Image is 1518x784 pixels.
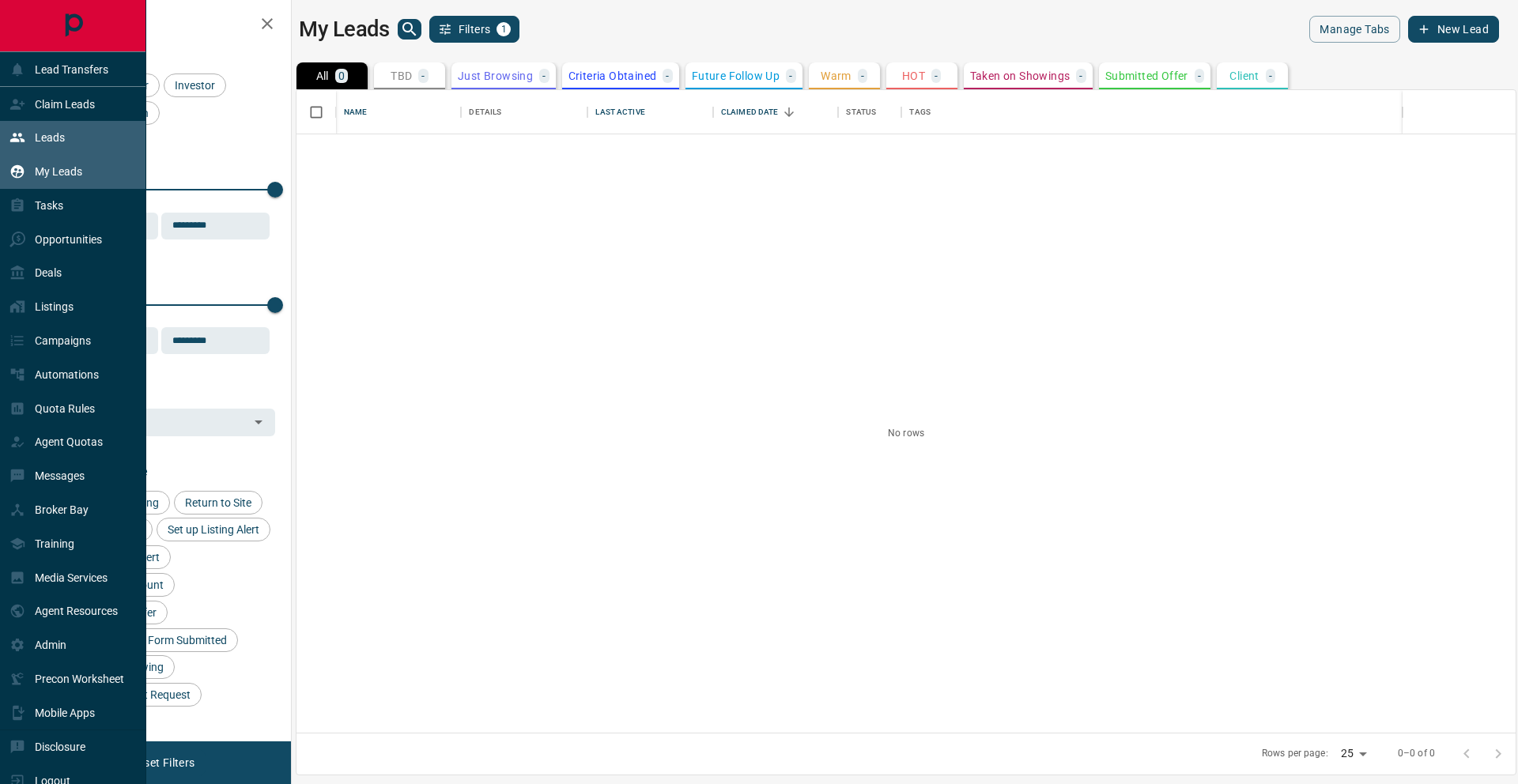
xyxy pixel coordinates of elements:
p: Warm [821,70,852,81]
h1: My Leads [299,17,390,42]
button: search button [398,19,421,40]
span: Investor [169,79,221,92]
div: Last Active [595,90,644,134]
p: - [789,70,792,81]
div: Last Active [587,90,712,134]
button: Sort [778,101,800,123]
div: Status [846,90,876,134]
div: Investor [164,73,226,97]
button: Filters1 [429,16,520,43]
p: Rows per page: [1262,747,1328,760]
button: Reset Filters [120,749,205,776]
p: - [542,70,546,81]
div: Set up Listing Alert [157,518,270,541]
div: Return to Site [174,491,262,514]
p: Taken on Showings [970,70,1071,81]
div: Claimed Date [713,90,838,134]
p: Submitted Offer [1105,70,1188,81]
p: HOT [902,70,925,81]
p: Just Browsing [458,70,533,81]
div: Status [838,90,901,134]
div: Name [336,90,461,134]
button: Manage Tabs [1309,16,1399,43]
h2: Filters [51,16,275,35]
p: TBD [391,70,412,81]
span: 1 [498,24,509,35]
button: Open [247,411,270,433]
p: - [1198,70,1201,81]
p: - [666,70,669,81]
p: Future Follow Up [692,70,780,81]
span: Return to Site [179,496,257,509]
div: Claimed Date [721,90,779,134]
div: Details [461,90,587,134]
p: - [421,70,425,81]
p: Client [1229,70,1259,81]
p: - [1079,70,1082,81]
div: 25 [1335,742,1373,765]
p: All [316,70,329,81]
p: - [1269,70,1272,81]
button: New Lead [1408,16,1499,43]
p: 0 [338,70,345,81]
div: Tags [909,90,931,134]
p: 0–0 of 0 [1398,747,1435,760]
p: Criteria Obtained [568,70,657,81]
p: - [861,70,864,81]
div: Details [469,90,501,134]
p: - [935,70,938,81]
div: Name [344,90,368,134]
span: Set up Listing Alert [162,523,265,536]
div: Tags [901,90,1403,134]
